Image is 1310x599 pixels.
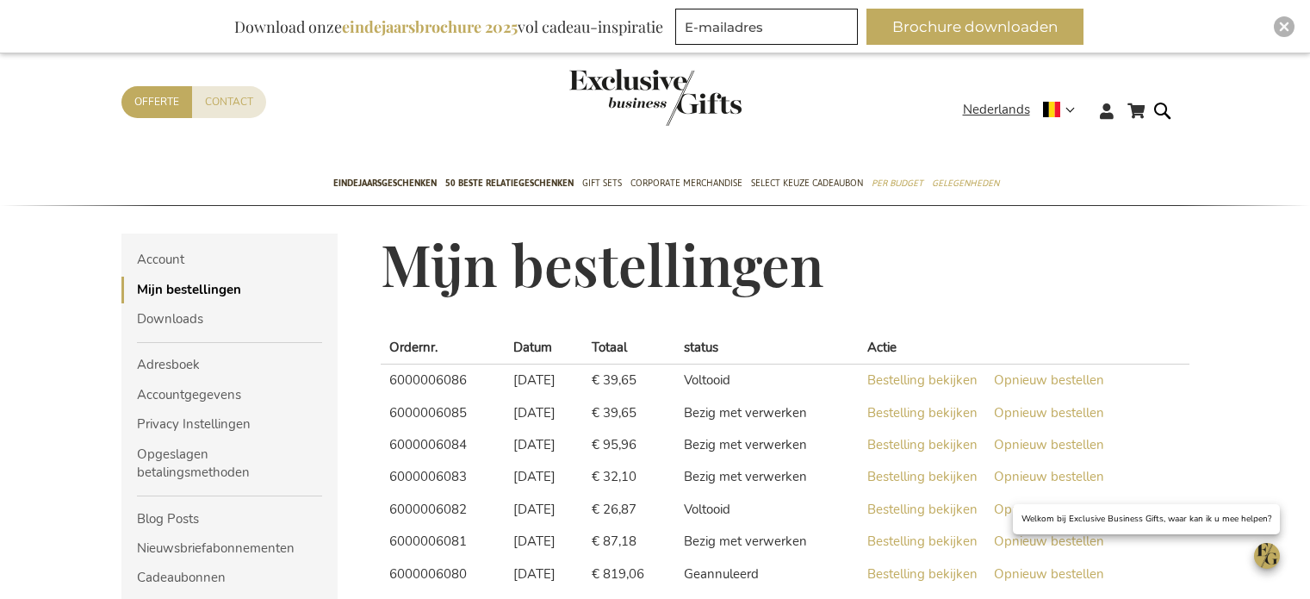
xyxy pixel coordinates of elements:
td: 6000006085 [381,397,505,429]
a: Accountgegevens [121,382,338,409]
th: Actie [858,332,1189,365]
span: € 26,87 [592,501,636,518]
a: Opnieuw bestellen [994,436,1104,453]
td: [DATE] [505,461,583,493]
span: Bestelling bekijken [867,565,978,583]
span: Gift Sets [582,174,622,192]
td: [DATE] [505,365,583,396]
span: Bestelling bekijken [867,533,978,550]
th: Datum [505,332,583,365]
span: € 819,06 [592,565,644,583]
a: Opgeslagen betalingsmethoden [121,441,338,487]
a: Nieuwsbriefabonnementen [121,535,338,562]
a: Opnieuw bestellen [994,371,1104,389]
a: Blog Posts [121,506,338,533]
a: Downloads [121,306,338,333]
span: Eindejaarsgeschenken [333,174,437,192]
td: [DATE] [505,526,583,558]
a: Bestelling bekijken [867,436,981,453]
td: Voltooid [674,365,858,396]
a: Contact [192,86,266,118]
td: [DATE] [505,558,583,590]
td: Bezig met verwerken [674,429,858,461]
td: 6000006083 [381,461,505,493]
span: 50 beste relatiegeschenken [445,174,574,192]
form: marketing offers and promotions [675,9,863,50]
a: Bestelling bekijken [867,468,981,485]
td: [DATE] [505,429,583,461]
a: store logo [569,69,655,126]
th: Ordernr. [381,332,505,365]
th: status [674,332,858,365]
span: € 32,10 [592,468,636,485]
span: Gelegenheden [932,174,999,192]
td: Voltooid [674,494,858,526]
span: Select Keuze Cadeaubon [751,174,863,192]
td: 6000006080 [381,558,505,590]
span: € 39,65 [592,404,636,421]
td: Bezig met verwerken [674,526,858,558]
td: Bezig met verwerken [674,461,858,493]
td: 6000006084 [381,429,505,461]
td: 6000006081 [381,526,505,558]
strong: Mijn bestellingen [121,277,338,303]
a: Offerte [121,86,192,118]
a: Bestelling bekijken [867,404,981,421]
span: Bestelling bekijken [867,436,978,453]
td: Geannuleerd [674,558,858,590]
th: Totaal [583,332,674,365]
span: € 95,96 [592,436,636,453]
td: 6000006082 [381,494,505,526]
td: [DATE] [505,397,583,429]
span: Bestelling bekijken [867,404,978,421]
span: Bestelling bekijken [867,371,978,389]
span: Bestelling bekijken [867,468,978,485]
a: Opnieuw bestellen [994,565,1104,583]
img: Exclusive Business gifts logo [569,69,742,126]
a: Bestelling bekijken [867,371,981,389]
span: Bestelling bekijken [867,501,978,518]
a: Opnieuw bestellen [994,533,1104,550]
a: Adresboek [121,352,338,378]
a: Bestelling bekijken [867,565,981,583]
div: Nederlands [963,100,1086,120]
a: Opnieuw bestellen [994,468,1104,485]
span: € 87,18 [592,533,636,550]
span: Per Budget [872,174,923,192]
td: [DATE] [505,494,583,526]
span: Nederlands [963,100,1030,120]
td: 6000006086 [381,365,505,396]
a: Bestelling bekijken [867,501,981,518]
input: E-mailadres [675,9,858,45]
button: Brochure downloaden [866,9,1083,45]
img: Close [1279,22,1289,32]
a: Opnieuw bestellen [994,501,1104,518]
a: Privacy Instellingen [121,411,338,438]
span: € 39,65 [592,371,636,389]
a: Bestelling bekijken [867,533,981,550]
a: Opnieuw bestellen [994,404,1104,421]
div: Close [1274,16,1294,37]
span: Corporate Merchandise [630,174,742,192]
a: Account [121,246,338,273]
b: eindejaarsbrochure 2025 [342,16,518,37]
td: Bezig met verwerken [674,397,858,429]
div: Download onze vol cadeau-inspiratie [227,9,671,45]
span: Mijn bestellingen [381,227,824,301]
a: Cadeaubonnen [121,565,338,591]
